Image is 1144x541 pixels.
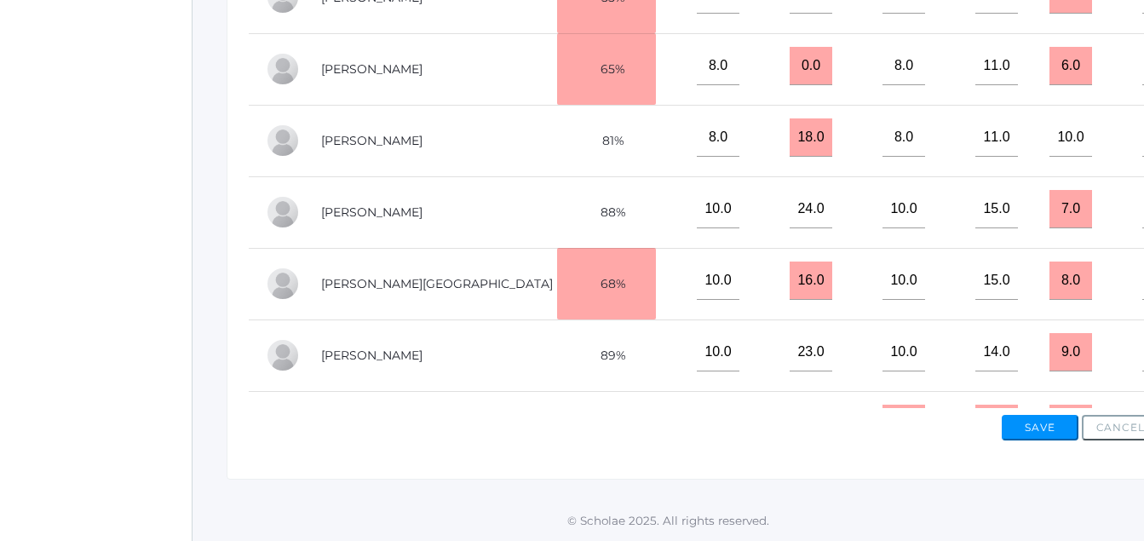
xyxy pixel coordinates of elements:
[557,33,656,105] td: 65%
[557,105,656,176] td: 81%
[266,52,300,86] div: Chase Farnes
[321,348,423,363] a: [PERSON_NAME]
[321,61,423,77] a: [PERSON_NAME]
[266,124,300,158] div: Rachel Hayton
[557,176,656,248] td: 88%
[193,512,1144,529] p: © Scholae 2025. All rights reserved.
[557,391,656,463] td: 80%
[321,276,553,291] a: [PERSON_NAME][GEOGRAPHIC_DATA]
[321,133,423,148] a: [PERSON_NAME]
[266,267,300,301] div: Shelby Hill
[321,204,423,220] a: [PERSON_NAME]
[1002,415,1078,440] button: Save
[557,248,656,319] td: 68%
[557,319,656,391] td: 89%
[266,195,300,229] div: Raelyn Hazen
[266,338,300,372] div: Payton Paterson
